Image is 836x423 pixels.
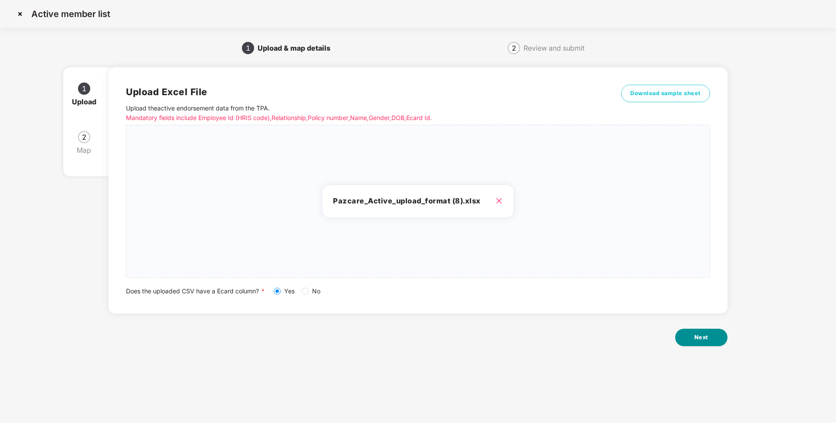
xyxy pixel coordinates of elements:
p: Upload the active endorsement data from the TPA . [126,103,588,123]
div: Map [77,143,98,157]
span: 2 [82,134,86,141]
span: Pazcare_Active_upload_format (8).xlsx close [126,125,709,277]
p: Mandatory fields include Employee Id (HRIS code), Relationship, Policy number, Name, Gender, DOB,... [126,113,588,123]
span: 2 [512,45,516,52]
button: Download sample sheet [621,85,710,102]
h2: Upload Excel File [126,85,588,99]
span: Next [694,333,708,342]
span: 1 [246,45,250,52]
button: Next [675,329,727,346]
p: Active member list [31,9,110,19]
div: Does the uploaded CSV have a Ecard column? [126,286,710,296]
span: Download sample sheet [630,89,701,98]
span: Yes [281,286,298,296]
span: close [496,197,503,204]
span: 1 [82,85,86,92]
img: svg+xml;base64,PHN2ZyBpZD0iQ3Jvc3MtMzJ4MzIiIHhtbG5zPSJodHRwOi8vd3d3LnczLm9yZy8yMDAwL3N2ZyIgd2lkdG... [13,7,27,21]
div: Upload & map details [258,41,337,55]
div: Upload [72,95,103,109]
h3: Pazcare_Active_upload_format (8).xlsx [333,196,503,207]
span: No [309,286,324,296]
div: Review and submit [523,41,585,55]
